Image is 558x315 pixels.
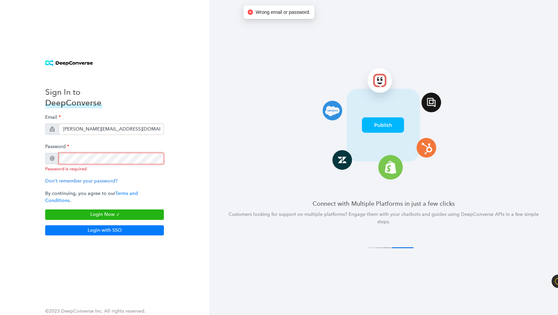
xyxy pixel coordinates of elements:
button: 1 [368,247,389,248]
label: Email [45,111,61,123]
span: Wrong email or password. [256,8,310,16]
div: Password is required [45,166,164,172]
span: close-circle [247,9,253,15]
a: Don't remember your password? [45,178,118,184]
p: By continuing, you agree to our . [45,190,164,204]
h4: Connect with Multiple Platforms in just a few clicks [226,199,542,208]
span: Customers looking for support on multiple platforms? Engage them with your chatbots and guides us... [229,211,539,225]
button: 2 [376,247,398,248]
img: carousel 4 [296,63,471,183]
button: Login with SSO [45,225,164,235]
button: Login Now [45,209,164,220]
button: 3 [384,247,406,248]
button: 4 [392,247,414,248]
label: Password [45,140,69,153]
h3: DeepConverse [45,97,102,108]
span: ©2023 DeepConverse Inc. All rights reserved. [45,308,146,314]
img: horizontal logo [45,60,93,66]
h3: Sign In to [45,87,102,97]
